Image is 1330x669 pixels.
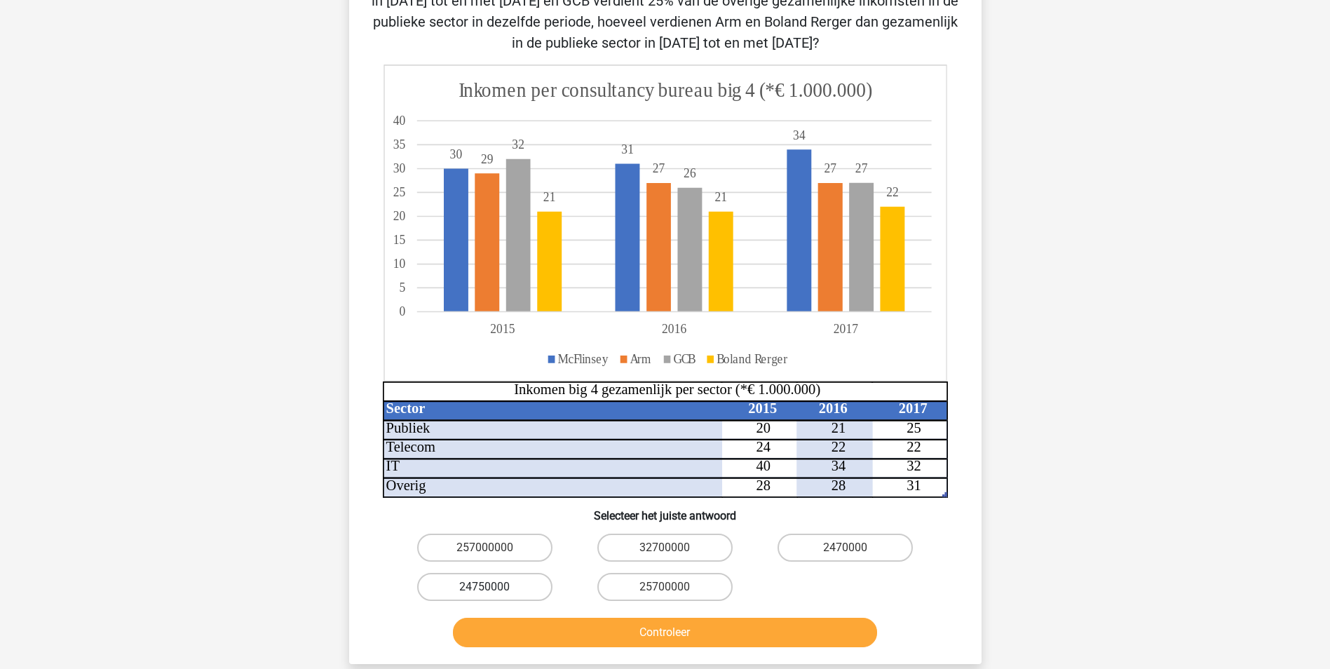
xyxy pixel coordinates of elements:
[684,165,696,180] tspan: 26
[514,381,820,398] tspan: Inkomen big 4 gezamenlijk per sector (*€ 1.000.000)
[630,351,651,366] tspan: Arm
[481,151,494,166] tspan: 29
[393,185,405,200] tspan: 25
[399,281,405,295] tspan: 5
[393,257,405,271] tspan: 10
[393,161,405,176] tspan: 30
[907,420,921,435] tspan: 25
[490,322,858,337] tspan: 201520162017
[393,209,405,224] tspan: 20
[417,573,552,601] label: 24750000
[756,439,771,454] tspan: 24
[756,459,771,474] tspan: 40
[855,161,867,176] tspan: 27
[417,534,552,562] label: 257000000
[886,185,899,200] tspan: 22
[717,351,787,366] tspan: Boland Rerger
[557,351,609,366] tspan: McFlinsey
[386,420,430,435] tspan: Publiek
[831,439,846,454] tspan: 22
[898,400,927,416] tspan: 2017
[459,78,872,102] tspan: Inkomen per consultancy bureau big 4 (*€ 1.000.000)
[597,573,733,601] label: 25700000
[907,459,921,474] tspan: 32
[386,478,426,494] tspan: Overig
[756,478,771,493] tspan: 28
[621,142,634,156] tspan: 31
[597,534,733,562] label: 32700000
[756,420,771,435] tspan: 20
[386,439,435,454] tspan: Telecom
[449,147,462,161] tspan: 30
[652,161,836,176] tspan: 2727
[673,351,695,366] tspan: GCB
[543,190,726,205] tspan: 2121
[818,400,847,416] tspan: 2016
[907,439,921,454] tspan: 22
[907,478,921,493] tspan: 31
[393,113,405,128] tspan: 40
[386,400,425,416] tspan: Sector
[831,478,846,493] tspan: 28
[453,618,877,647] button: Controleer
[393,137,405,152] tspan: 35
[372,498,959,522] h6: Selecteer het juiste antwoord
[792,128,805,142] tspan: 34
[831,459,846,474] tspan: 34
[399,304,405,319] tspan: 0
[778,534,913,562] label: 2470000
[393,233,405,248] tspan: 15
[512,137,524,152] tspan: 32
[748,400,777,416] tspan: 2015
[831,420,846,435] tspan: 21
[386,459,400,474] tspan: IT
